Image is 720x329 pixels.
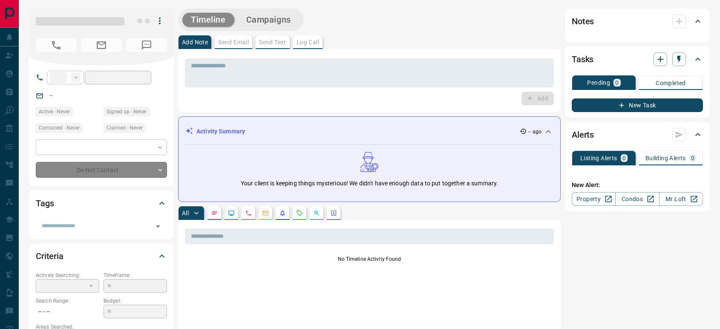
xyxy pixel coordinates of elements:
[152,220,164,232] button: Open
[587,80,610,86] p: Pending
[330,210,337,216] svg: Agent Actions
[81,38,122,52] span: No Email
[182,39,208,45] p: Add Note
[185,255,554,263] p: No Timeline Activity Found
[572,11,703,32] div: Notes
[36,297,99,305] p: Search Range:
[572,192,616,206] a: Property
[659,192,703,206] a: Mr.Loft
[296,210,303,216] svg: Requests
[262,210,269,216] svg: Emails
[615,192,659,206] a: Condos
[238,13,300,27] button: Campaigns
[196,127,245,136] p: Activity Summary
[182,210,189,216] p: All
[39,107,70,116] span: Active - Never
[279,210,286,216] svg: Listing Alerts
[228,210,235,216] svg: Lead Browsing Activity
[36,249,63,263] h2: Criteria
[104,297,167,305] p: Budget:
[572,181,703,190] p: New Alert:
[185,124,553,139] div: Activity Summary-- ago
[572,98,703,112] button: New Task
[245,210,252,216] svg: Calls
[313,210,320,216] svg: Opportunities
[49,92,53,99] a: --
[572,49,703,69] div: Tasks
[36,38,77,52] span: No Number
[126,38,167,52] span: No Number
[241,179,498,188] p: Your client is keeping things mysterious! We didn't have enough data to put together a summary.
[107,124,143,132] span: Claimed - Never
[572,124,703,145] div: Alerts
[36,246,167,266] div: Criteria
[39,124,80,132] span: Contacted - Never
[182,13,234,27] button: Timeline
[528,128,541,136] p: -- ago
[572,52,593,66] h2: Tasks
[36,193,167,214] div: Tags
[36,162,167,178] div: Do Not Contact
[104,271,167,279] p: Timeframe:
[691,155,694,161] p: 0
[572,128,594,141] h2: Alerts
[656,80,686,86] p: Completed
[572,14,594,28] h2: Notes
[107,107,147,116] span: Signed up - Never
[645,155,686,161] p: Building Alerts
[36,271,99,279] p: Actively Searching:
[211,210,218,216] svg: Notes
[622,155,626,161] p: 0
[36,196,54,210] h2: Tags
[36,305,99,319] p: -- - --
[580,155,617,161] p: Listing Alerts
[615,80,619,86] p: 0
